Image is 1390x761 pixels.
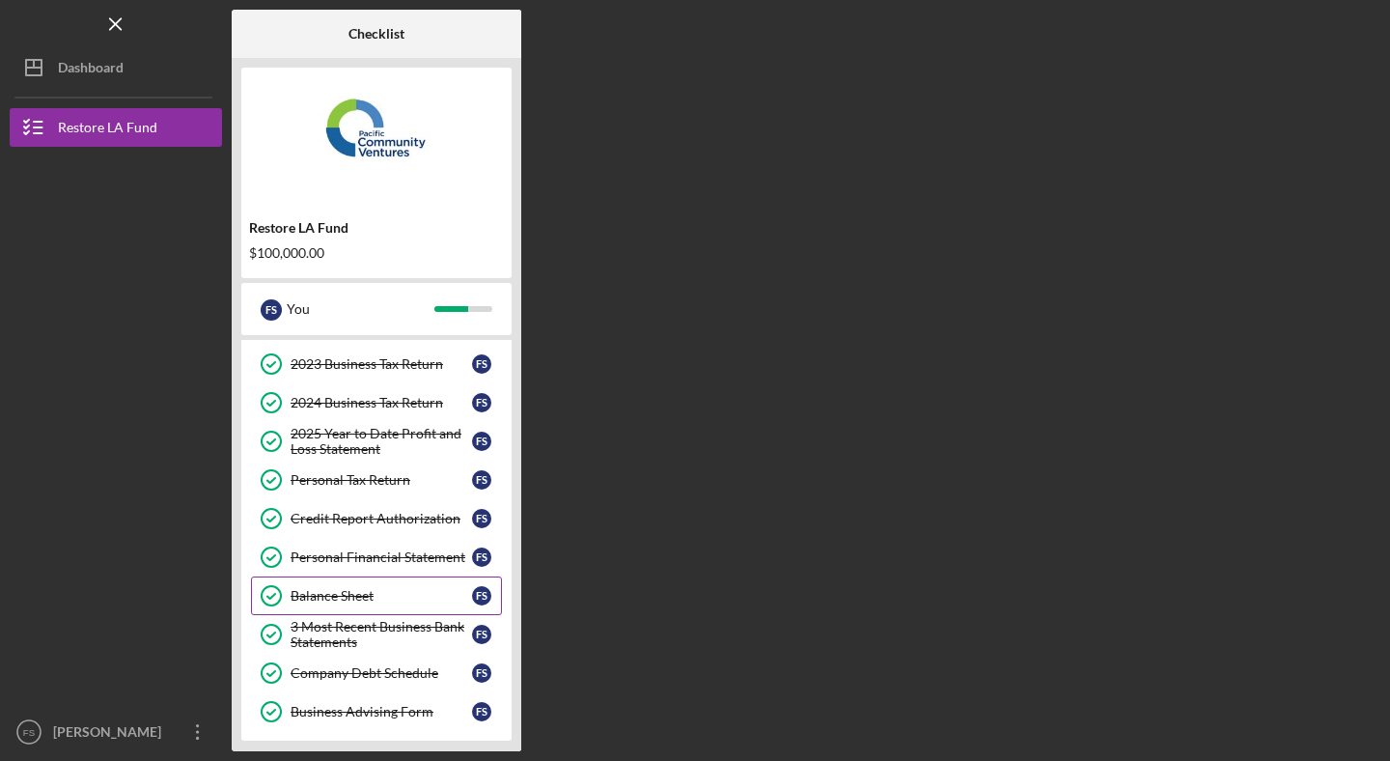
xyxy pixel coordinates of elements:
a: Personal Financial StatementFS [251,538,502,577]
div: 2025 Year to Date Profit and Loss Statement [291,426,472,457]
a: 2023 Business Tax ReturnFS [251,345,502,383]
div: Balance Sheet [291,588,472,604]
div: F S [472,663,491,683]
div: F S [472,470,491,490]
div: Personal Financial Statement [291,550,472,565]
div: F S [472,509,491,528]
div: You [287,293,434,325]
a: 2024 Business Tax ReturnFS [251,383,502,422]
div: Restore LA Fund [58,108,157,152]
div: [PERSON_NAME] [48,713,174,756]
div: F S [472,586,491,606]
div: Restore LA Fund [249,220,504,236]
text: FS [23,727,35,738]
a: Business Advising FormFS [251,692,502,731]
button: Restore LA Fund [10,108,222,147]
a: Balance SheetFS [251,577,502,615]
a: Company Debt ScheduleFS [251,654,502,692]
img: Product logo [241,77,512,193]
div: $100,000.00 [249,245,504,261]
a: Credit Report AuthorizationFS [251,499,502,538]
div: F S [261,299,282,321]
a: 3 Most Recent Business Bank StatementsFS [251,615,502,654]
div: Business Advising Form [291,704,472,719]
button: FS[PERSON_NAME] [10,713,222,751]
div: F S [472,354,491,374]
div: 2023 Business Tax Return [291,356,472,372]
div: F S [472,393,491,412]
div: 2024 Business Tax Return [291,395,472,410]
b: Checklist [348,26,404,42]
div: F S [472,625,491,644]
a: 2025 Year to Date Profit and Loss StatementFS [251,422,502,461]
div: F S [472,548,491,567]
button: Dashboard [10,48,222,87]
div: Personal Tax Return [291,472,472,488]
a: Personal Tax ReturnFS [251,461,502,499]
div: Dashboard [58,48,124,92]
div: 3 Most Recent Business Bank Statements [291,619,472,650]
div: F S [472,702,491,721]
div: Company Debt Schedule [291,665,472,681]
div: Credit Report Authorization [291,511,472,526]
div: F S [472,432,491,451]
